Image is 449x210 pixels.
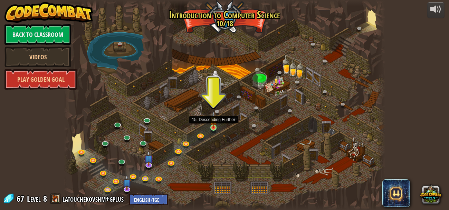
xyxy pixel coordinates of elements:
span: Level [27,193,41,204]
img: level-banner-unstarted-subscriber.png [144,151,153,166]
img: level-banner-started.png [210,111,217,128]
a: Videos [4,47,71,67]
span: 8 [43,193,47,204]
img: level-banner-unstarted-subscriber.png [123,175,131,190]
button: Adjust volume [427,2,445,18]
a: Play Golden Goal [4,69,77,90]
a: Back to Classroom [4,24,71,45]
span: 67 [17,193,26,204]
a: latouchekovshm+gplus [63,193,126,204]
img: CodeCombat - Learn how to code by playing a game [4,2,93,23]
